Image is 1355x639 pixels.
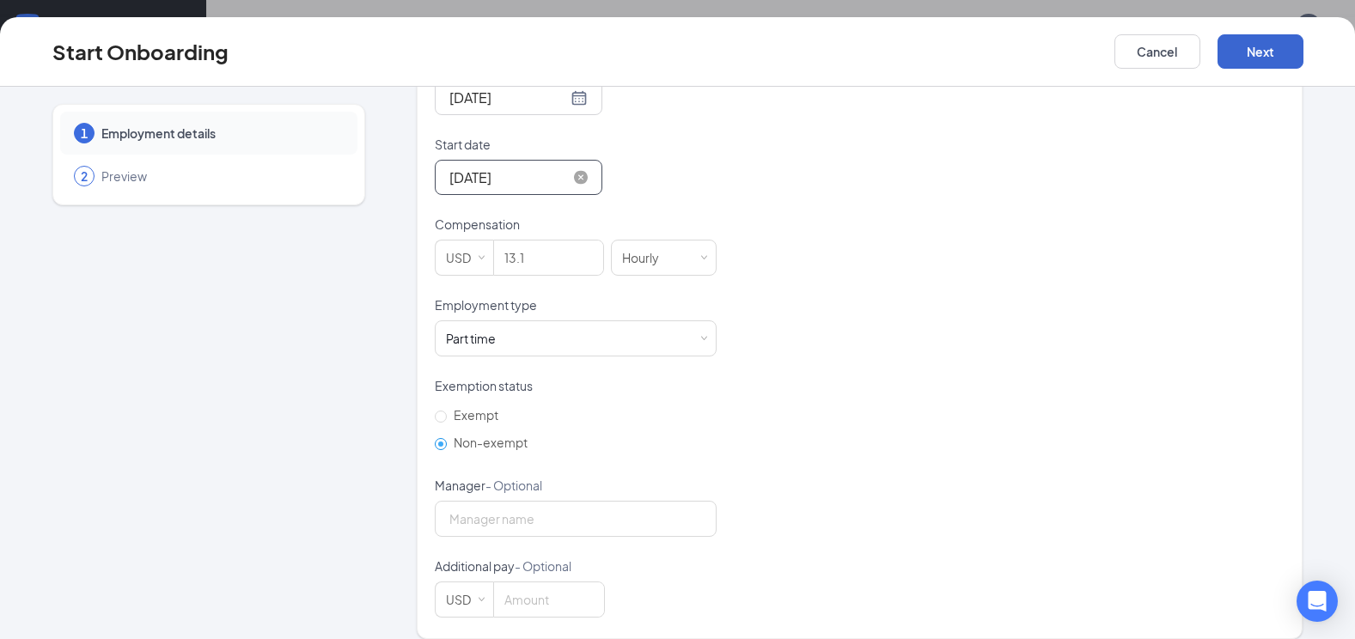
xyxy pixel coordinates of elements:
div: [object Object] [446,330,508,347]
p: Manager [435,477,717,494]
button: Cancel [1114,34,1200,69]
span: Exempt [447,407,505,423]
input: Amount [494,240,603,275]
div: Open Intercom Messenger [1297,581,1338,622]
div: Part time [446,330,496,347]
span: Non-exempt [447,435,534,450]
div: USD [446,582,483,617]
div: USD [446,240,483,275]
span: close-circle [574,171,588,185]
input: Oct 15, 2025 [449,87,567,108]
span: 1 [81,125,88,142]
h3: Start Onboarding [52,37,229,66]
p: Exemption status [435,377,717,394]
p: Compensation [435,216,717,233]
span: - Optional [485,478,542,493]
div: Hourly [622,240,671,275]
input: Manager name [435,501,717,537]
p: Employment type [435,296,717,313]
span: Preview [101,167,340,185]
button: Next [1218,34,1303,69]
span: close-circle [567,167,588,188]
input: Oct 25, 2025 [449,167,567,188]
span: - Optional [515,558,571,574]
p: Start date [435,136,717,153]
p: Additional pay [435,557,717,575]
span: 2 [81,167,88,185]
span: Employment details [101,125,340,142]
input: Amount [494,582,604,617]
